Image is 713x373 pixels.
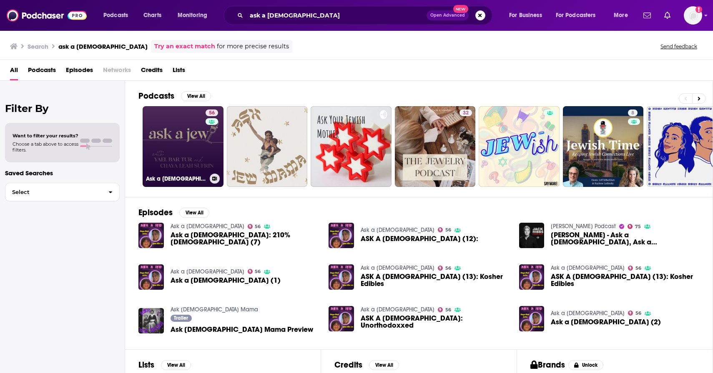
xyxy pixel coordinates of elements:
[171,231,319,246] span: Ask a [DEMOGRAPHIC_DATA]: 210% [DEMOGRAPHIC_DATA] (7)
[661,8,674,22] a: Show notifications dropdown
[329,306,354,331] a: ASK A JEW: Unorthodoxxed
[369,360,399,370] button: View All
[248,224,261,229] a: 56
[138,223,164,248] a: Ask a Jew: 210% Ashkanazi Jews (7)
[551,273,699,287] a: ASK A JEW (13): Kosher Edibles
[172,9,218,22] button: open menu
[171,268,244,275] a: Ask a Jew
[171,277,281,284] span: Ask a [DEMOGRAPHIC_DATA] (1)
[66,63,93,80] span: Episodes
[684,6,702,25] img: User Profile
[248,269,261,274] a: 56
[628,311,641,316] a: 56
[255,270,261,274] span: 56
[361,235,478,242] a: ASK A JEW (12):
[138,91,174,101] h2: Podcasts
[550,9,608,22] button: open menu
[519,223,545,248] img: Dennis Prager - Ask a Jew, Ask a Gentile
[181,91,211,101] button: View All
[635,311,641,315] span: 56
[509,10,542,21] span: For Business
[329,223,354,248] img: ASK A JEW (12):
[146,175,206,182] h3: Ask a [DEMOGRAPHIC_DATA]
[171,277,281,284] a: Ask a Jew (1)
[154,42,215,51] a: Try an exact match
[138,91,211,101] a: PodcastsView All
[361,273,509,287] span: ASK A [DEMOGRAPHIC_DATA] (13): Kosher Edibles
[519,264,545,290] img: ASK A JEW (13): Kosher Edibles
[217,42,289,51] span: for more precise results
[138,360,191,370] a: ListsView All
[551,318,661,326] span: Ask a [DEMOGRAPHIC_DATA] (2)
[255,225,261,229] span: 56
[161,360,191,370] button: View All
[361,306,434,313] a: Ask a Jew
[503,9,552,22] button: open menu
[438,307,451,312] a: 56
[138,9,166,22] a: Charts
[13,141,78,153] span: Choose a tab above to access filters.
[445,266,451,270] span: 56
[206,109,218,116] a: 56
[551,318,661,326] a: Ask a Jew (2)
[334,360,362,370] h2: Credits
[138,264,164,290] img: Ask a Jew (1)
[551,231,699,246] a: Dennis Prager - Ask a Jew, Ask a Gentile
[551,310,625,317] a: Ask a Jew
[658,43,700,50] button: Send feedback
[103,10,128,21] span: Podcasts
[551,273,699,287] span: ASK A [DEMOGRAPHIC_DATA] (13): Kosher Edibles
[640,8,654,22] a: Show notifications dropdown
[58,42,148,50] h3: ask a [DEMOGRAPHIC_DATA]
[463,109,469,117] span: 32
[28,63,56,80] a: Podcasts
[684,6,702,25] span: Logged in as yaelbt
[10,63,18,80] span: All
[5,102,120,114] h2: Filter By
[7,7,87,23] img: Podchaser - Follow, Share and Rate Podcasts
[171,231,319,246] a: Ask a Jew: 210% Ashkanazi Jews (7)
[631,109,634,117] span: 8
[5,183,120,201] button: Select
[138,308,164,333] img: Ask Jew Mama Preview
[628,109,638,116] a: 8
[556,10,596,21] span: For Podcasters
[5,189,102,195] span: Select
[138,360,154,370] h2: Lists
[179,208,209,218] button: View All
[361,315,509,329] span: ASK A [DEMOGRAPHIC_DATA]: Unorthodoxxed
[427,10,469,20] button: Open AdvancedNew
[361,264,434,271] a: Ask a Jew
[568,360,604,370] button: Unlock
[138,207,173,218] h2: Episodes
[361,235,478,242] span: ASK A [DEMOGRAPHIC_DATA] (12):
[628,266,641,271] a: 56
[445,308,451,312] span: 56
[635,225,641,229] span: 75
[361,226,434,234] a: Ask a Jew
[143,106,223,187] a: 56Ask a [DEMOGRAPHIC_DATA]
[695,6,702,13] svg: Add a profile image
[103,63,131,80] span: Networks
[445,228,451,232] span: 56
[329,264,354,290] img: ASK A JEW (13): Kosher Edibles
[530,360,565,370] h2: Brands
[395,106,476,187] a: 32
[173,63,185,80] a: Lists
[551,231,699,246] span: [PERSON_NAME] - Ask a [DEMOGRAPHIC_DATA], Ask a [PERSON_NAME]
[174,316,188,321] span: Trailer
[361,273,509,287] a: ASK A JEW (13): Kosher Edibles
[209,109,215,117] span: 56
[684,6,702,25] button: Show profile menu
[171,223,244,230] a: Ask a Jew
[143,10,161,21] span: Charts
[608,9,638,22] button: open menu
[563,106,644,187] a: 8
[5,169,120,177] p: Saved Searches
